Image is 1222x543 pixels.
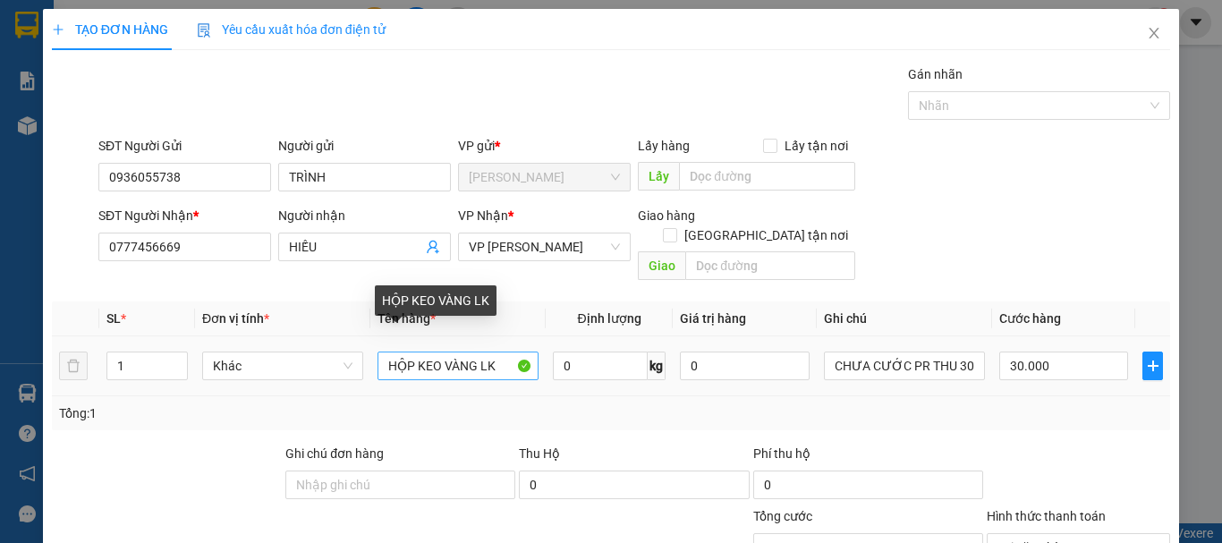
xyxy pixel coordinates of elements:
[577,311,641,326] span: Định lượng
[378,352,539,380] input: VD: Bàn, Ghế
[680,352,809,380] input: 0
[15,55,158,77] div: NHI
[908,67,963,81] label: Gán nhãn
[999,311,1061,326] span: Cước hàng
[777,136,855,156] span: Lấy tận nơi
[469,233,620,260] span: VP Phan Rang
[171,80,315,105] div: 0913930076
[171,58,315,80] div: MINH
[1129,9,1179,59] button: Close
[987,509,1106,523] label: Hình thức thanh toán
[458,136,631,156] div: VP gửi
[638,162,679,191] span: Lấy
[197,23,211,38] img: icon
[52,22,168,37] span: TẠO ĐƠN HÀNG
[171,17,214,36] span: Nhận:
[638,251,685,280] span: Giao
[753,509,812,523] span: Tổng cước
[1147,26,1161,40] span: close
[375,285,496,316] div: HỘP KEO VÀNG LK
[171,15,315,58] div: VP [PERSON_NAME]
[679,162,855,191] input: Dọc đường
[519,446,560,461] span: Thu Hộ
[98,136,271,156] div: SĐT Người Gửi
[638,139,690,153] span: Lấy hàng
[458,208,508,223] span: VP Nhận
[15,15,43,34] span: Gửi:
[638,208,695,223] span: Giao hàng
[1142,352,1163,380] button: plus
[168,115,190,134] span: CC
[1143,359,1162,373] span: plus
[753,444,983,471] div: Phí thu hộ
[52,23,64,36] span: plus
[15,77,158,102] div: 0933928223
[278,206,451,225] div: Người nhận
[202,311,269,326] span: Đơn vị tính
[197,22,386,37] span: Yêu cầu xuất hóa đơn điện tử
[285,446,384,461] label: Ghi chú đơn hàng
[98,206,271,225] div: SĐT Người Nhận
[59,403,473,423] div: Tổng: 1
[15,15,158,55] div: [PERSON_NAME]
[213,352,352,379] span: Khác
[278,136,451,156] div: Người gửi
[680,311,746,326] span: Giá trị hàng
[685,251,855,280] input: Dọc đường
[469,164,620,191] span: Hồ Chí Minh
[106,311,121,326] span: SL
[677,225,855,245] span: [GEOGRAPHIC_DATA] tận nơi
[426,240,440,254] span: user-add
[648,352,666,380] span: kg
[824,352,985,380] input: Ghi Chú
[285,471,515,499] input: Ghi chú đơn hàng
[817,301,992,336] th: Ghi chú
[59,352,88,380] button: delete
